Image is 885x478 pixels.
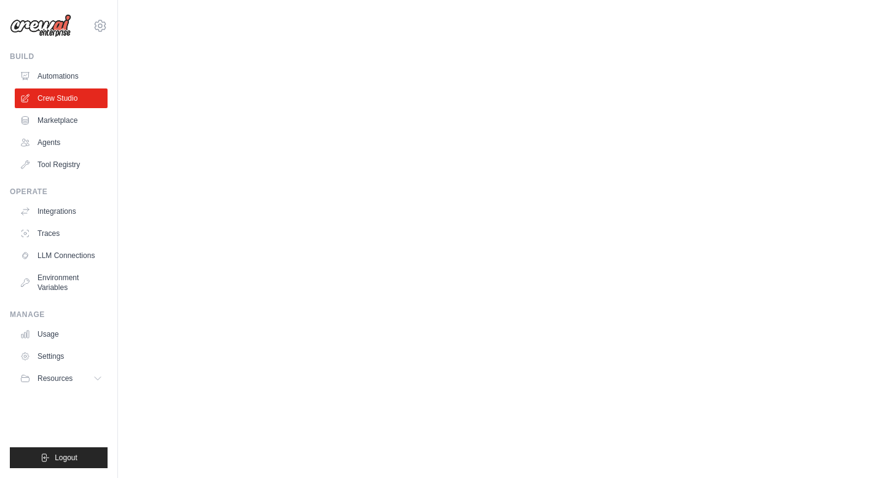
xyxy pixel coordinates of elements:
a: Usage [15,324,108,344]
a: Tool Registry [15,155,108,174]
span: Resources [37,374,73,383]
img: Logo [10,14,71,37]
a: Traces [15,224,108,243]
button: Resources [15,369,108,388]
a: Automations [15,66,108,86]
button: Logout [10,447,108,468]
span: Logout [55,453,77,463]
a: Agents [15,133,108,152]
div: Operate [10,187,108,197]
a: Crew Studio [15,88,108,108]
div: Build [10,52,108,61]
a: Settings [15,347,108,366]
a: Marketplace [15,111,108,130]
a: Integrations [15,202,108,221]
a: Environment Variables [15,268,108,297]
a: LLM Connections [15,246,108,265]
div: Manage [10,310,108,319]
